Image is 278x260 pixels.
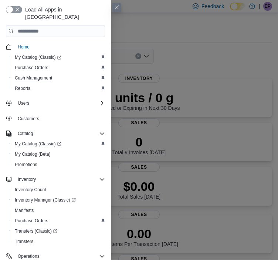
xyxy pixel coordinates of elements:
span: Inventory Count [12,185,105,194]
span: Reports [15,85,30,91]
a: My Catalog (Beta) [12,150,54,159]
a: Transfers [12,237,36,246]
span: Customers [18,116,39,122]
span: My Catalog (Classic) [12,139,105,148]
span: Transfers (Classic) [15,228,57,234]
span: Promotions [12,160,105,169]
a: My Catalog (Classic) [12,53,64,62]
button: Cash Management [9,73,108,83]
span: Purchase Orders [12,216,105,225]
span: My Catalog (Classic) [12,53,105,62]
span: Purchase Orders [12,63,105,72]
button: Purchase Orders [9,216,108,226]
button: Inventory [15,175,39,184]
span: Purchase Orders [15,218,48,224]
button: Catalog [3,128,108,139]
a: Reports [12,84,33,93]
a: Purchase Orders [12,216,51,225]
span: Home [15,42,105,51]
button: Close this dialog [112,3,121,12]
button: Manifests [9,205,108,216]
button: Reports [9,83,108,94]
span: My Catalog (Beta) [15,151,51,157]
button: Users [15,99,32,108]
span: Users [15,99,105,108]
span: Inventory [18,176,36,182]
a: Home [15,43,33,51]
span: Customers [15,114,105,123]
span: Transfers (Classic) [12,227,105,236]
span: Catalog [15,129,105,138]
a: My Catalog (Classic) [9,52,108,63]
span: Promotions [15,162,37,168]
span: Cash Management [15,75,52,81]
span: Users [18,100,29,106]
button: My Catalog (Beta) [9,149,108,159]
span: Catalog [18,131,33,136]
button: Purchase Orders [9,63,108,73]
button: Inventory Count [9,185,108,195]
span: Manifests [12,206,105,215]
span: Cash Management [12,74,105,82]
a: Manifests [12,206,37,215]
button: Home [3,41,108,52]
span: Transfers [15,239,33,244]
a: Inventory Count [12,185,49,194]
span: My Catalog (Classic) [15,54,61,60]
button: Promotions [9,159,108,170]
a: Customers [15,114,42,123]
a: Transfers (Classic) [9,226,108,236]
a: My Catalog (Classic) [12,139,64,148]
span: Inventory [15,175,105,184]
a: Transfers (Classic) [12,227,60,236]
button: Inventory [3,174,108,185]
span: Inventory Manager (Classic) [12,196,105,205]
a: Promotions [12,160,40,169]
button: Users [3,98,108,108]
span: Home [18,44,30,50]
span: My Catalog (Classic) [15,141,61,147]
span: Inventory Manager (Classic) [15,197,76,203]
span: Purchase Orders [15,65,48,71]
a: Purchase Orders [12,63,51,72]
a: Inventory Manager (Classic) [12,196,79,205]
a: Cash Management [12,74,55,82]
span: Load All Apps in [GEOGRAPHIC_DATA] [22,6,105,21]
a: Inventory Manager (Classic) [9,195,108,205]
span: My Catalog (Beta) [12,150,105,159]
button: Transfers [9,236,108,247]
button: Catalog [15,129,36,138]
a: My Catalog (Classic) [9,139,108,149]
span: Operations [18,253,40,259]
button: Customers [3,113,108,124]
span: Reports [12,84,105,93]
span: Transfers [12,237,105,246]
span: Manifests [15,207,34,213]
span: Inventory Count [15,187,46,193]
